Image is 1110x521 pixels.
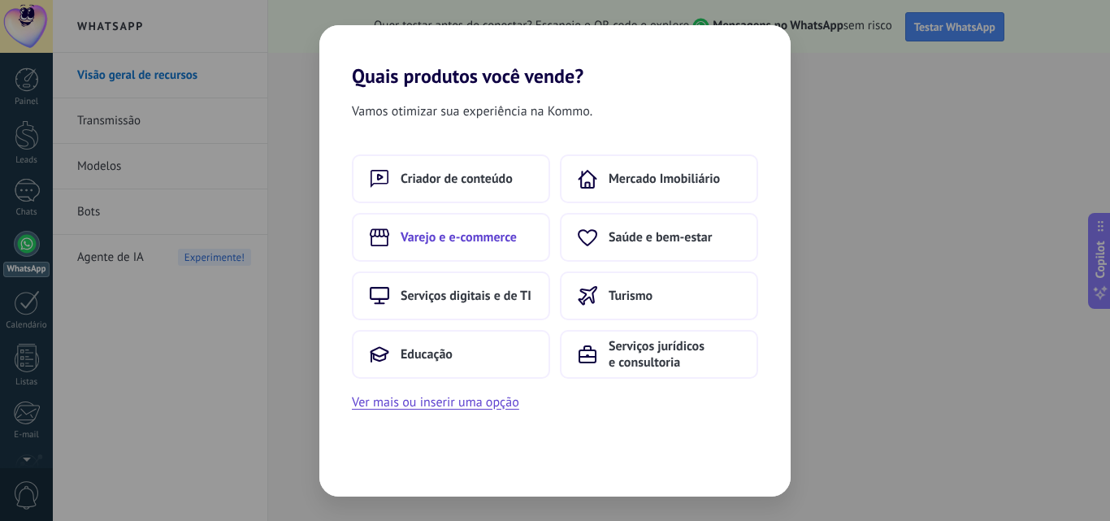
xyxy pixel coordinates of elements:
[560,271,758,320] button: Turismo
[401,288,531,304] span: Serviços digitais e de TI
[609,288,653,304] span: Turismo
[609,338,740,371] span: Serviços jurídicos e consultoria
[401,346,453,363] span: Educação
[352,213,550,262] button: Varejo e e-commerce
[352,271,550,320] button: Serviços digitais e de TI
[352,392,519,413] button: Ver mais ou inserir uma opção
[609,229,712,245] span: Saúde e bem-estar
[319,25,791,88] h2: Quais produtos você vende?
[352,330,550,379] button: Educação
[352,101,592,122] span: Vamos otimizar sua experiência na Kommo.
[401,171,513,187] span: Criador de conteúdo
[401,229,517,245] span: Varejo e e-commerce
[560,330,758,379] button: Serviços jurídicos e consultoria
[609,171,720,187] span: Mercado Imobiliário
[352,154,550,203] button: Criador de conteúdo
[560,154,758,203] button: Mercado Imobiliário
[560,213,758,262] button: Saúde e bem-estar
